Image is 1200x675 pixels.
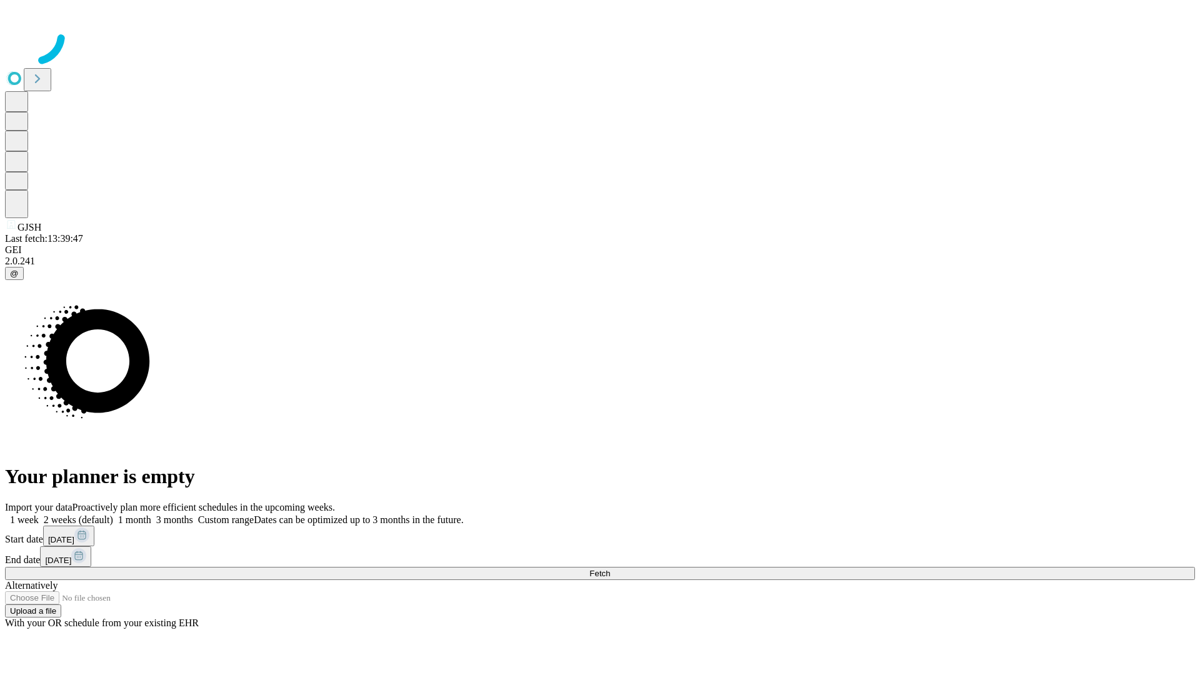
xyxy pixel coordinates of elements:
[5,233,83,244] span: Last fetch: 13:39:47
[5,567,1195,580] button: Fetch
[5,256,1195,267] div: 2.0.241
[5,604,61,617] button: Upload a file
[254,514,463,525] span: Dates can be optimized up to 3 months in the future.
[45,556,71,565] span: [DATE]
[17,222,41,232] span: GJSH
[72,502,335,512] span: Proactively plan more efficient schedules in the upcoming weeks.
[5,617,199,628] span: With your OR schedule from your existing EHR
[48,535,74,544] span: [DATE]
[5,526,1195,546] div: Start date
[10,269,19,278] span: @
[10,514,39,525] span: 1 week
[5,502,72,512] span: Import your data
[44,514,113,525] span: 2 weeks (default)
[198,514,254,525] span: Custom range
[156,514,193,525] span: 3 months
[118,514,151,525] span: 1 month
[5,465,1195,488] h1: Your planner is empty
[5,580,57,591] span: Alternatively
[5,267,24,280] button: @
[5,244,1195,256] div: GEI
[43,526,94,546] button: [DATE]
[589,569,610,578] span: Fetch
[5,546,1195,567] div: End date
[40,546,91,567] button: [DATE]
